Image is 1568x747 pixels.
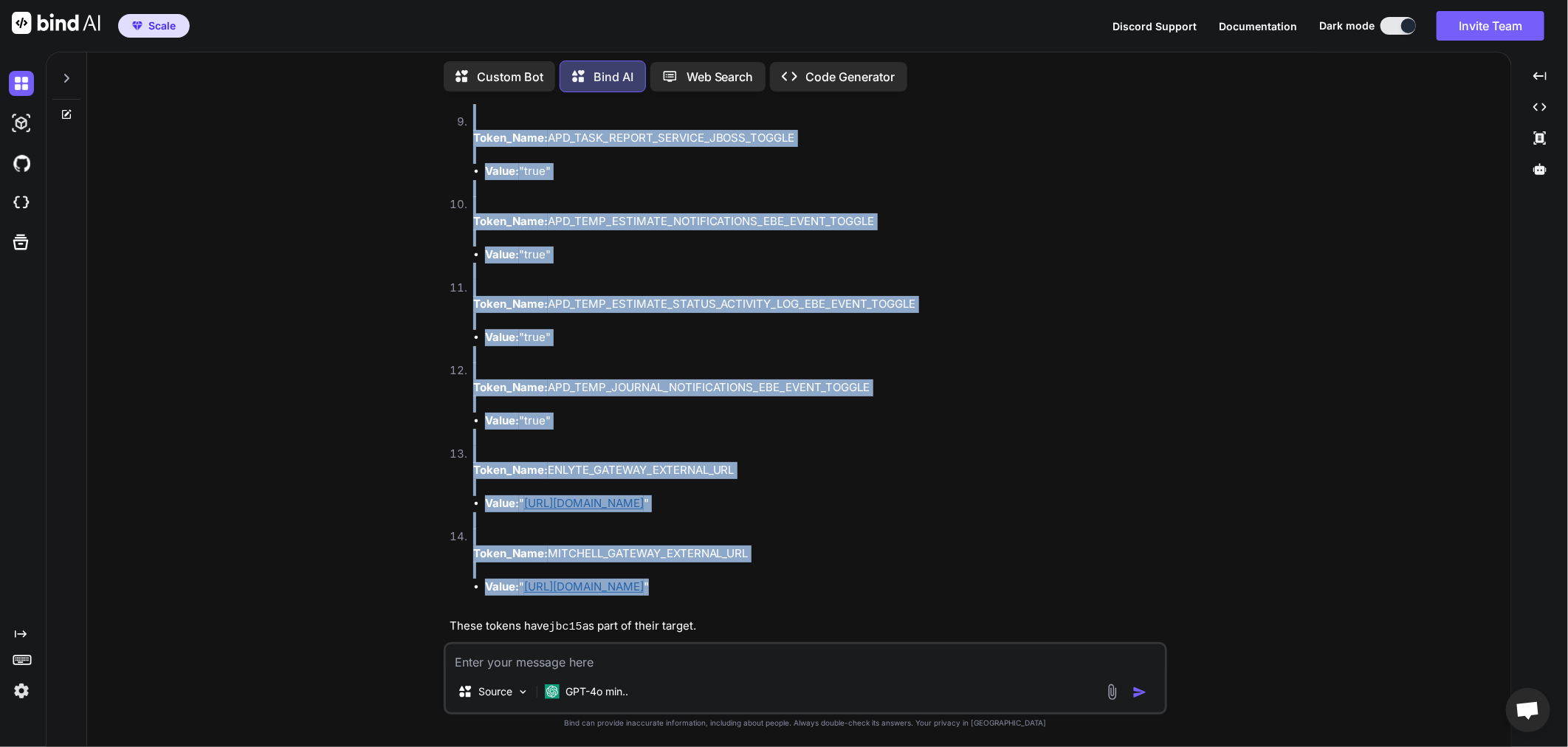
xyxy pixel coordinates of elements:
p: Source [478,684,512,699]
p: Bind AI [594,68,633,86]
code: jbc15 [549,621,582,633]
img: icon [1132,685,1147,700]
p: Web Search [687,68,754,86]
p: MITCHELL_GATEWAY_EXTERNAL_URL [473,545,1164,562]
strong: Token_Name: [473,546,548,560]
strong: Value: [485,496,519,510]
p: APD_TEMP_ESTIMATE_STATUS_ACTIVITY_LOG_EBE_EVENT_TOGGLE [473,296,1164,313]
strong: Value: [485,164,519,178]
button: Discord Support [1113,18,1197,34]
p: ENLYTE_GATEWAY_EXTERNAL_URL [473,462,1164,479]
strong: Token_Name: [473,463,548,477]
strong: Token_Name: [473,380,548,394]
li: "true" [485,413,1164,430]
span: Documentation [1219,20,1297,32]
a: [URL][DOMAIN_NAME] [524,579,644,593]
p: GPT-4o min.. [565,684,628,699]
strong: Value: [485,247,519,261]
li: " " [485,579,1164,596]
p: These tokens have as part of their target. [450,618,1164,636]
button: Invite Team [1437,11,1544,41]
p: Code Generator [806,68,895,86]
button: premiumScale [118,14,190,38]
li: " " [485,495,1164,512]
p: APD_TEMP_JOURNAL_NOTIFICATIONS_EBE_EVENT_TOGGLE [473,379,1164,396]
li: "true" [485,329,1164,346]
p: Custom Bot [477,68,543,86]
p: APD_TEMP_ESTIMATE_NOTIFICATIONS_EBE_EVENT_TOGGLE [473,213,1164,230]
img: cloudideIcon [9,190,34,216]
img: GPT-4o mini [545,684,560,699]
strong: Value: [485,413,519,427]
img: Bind AI [12,12,100,34]
button: Documentation [1219,18,1297,34]
img: darkChat [9,71,34,96]
strong: Value: [485,330,519,344]
p: Bind can provide inaccurate information, including about people. Always double-check its answers.... [444,717,1167,729]
div: Open chat [1506,688,1550,732]
img: settings [9,678,34,703]
img: attachment [1104,684,1121,700]
span: Scale [148,18,176,33]
li: "true" [485,247,1164,264]
a: [URL][DOMAIN_NAME] [524,496,644,510]
strong: Token_Name: [473,131,548,145]
strong: Value: [485,579,519,593]
li: "true" [485,163,1164,180]
span: Dark mode [1319,18,1375,33]
span: Discord Support [1113,20,1197,32]
img: githubDark [9,151,34,176]
img: Pick Models [517,686,529,698]
strong: Token_Name: [473,214,548,228]
img: premium [132,21,142,30]
p: APD_TASK_REPORT_SERVICE_JBOSS_TOGGLE [473,130,1164,147]
strong: Token_Name: [473,297,548,311]
img: darkAi-studio [9,111,34,136]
